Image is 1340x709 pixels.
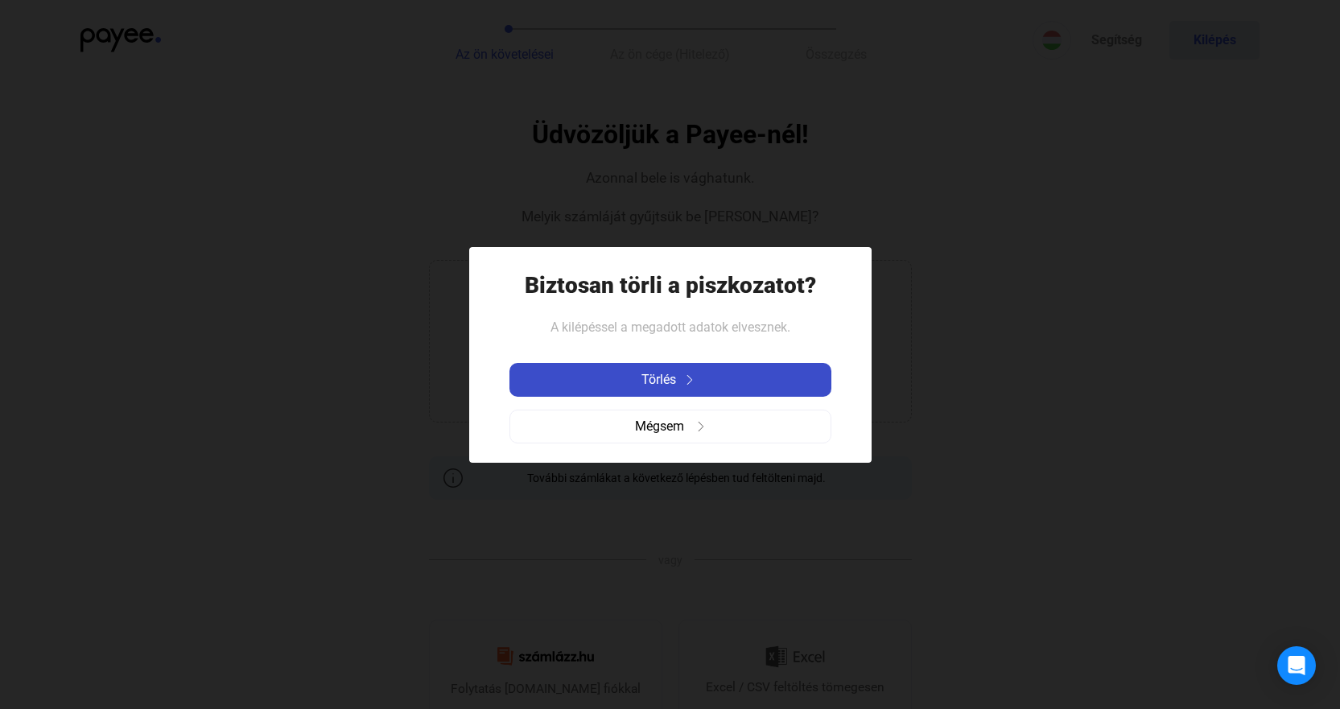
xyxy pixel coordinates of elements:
span: Törlés [641,370,676,390]
span: A kilépéssel a megadott adatok elvesznek. [550,319,790,335]
button: Mégsemarrow-right-grey [509,410,831,443]
img: arrow-right-grey [696,422,706,431]
h1: Biztosan törli a piszkozatot? [525,271,816,299]
button: Törlésarrow-right-white [509,363,831,397]
div: Open Intercom Messenger [1277,646,1316,685]
img: arrow-right-white [680,375,699,385]
span: Mégsem [635,417,684,436]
